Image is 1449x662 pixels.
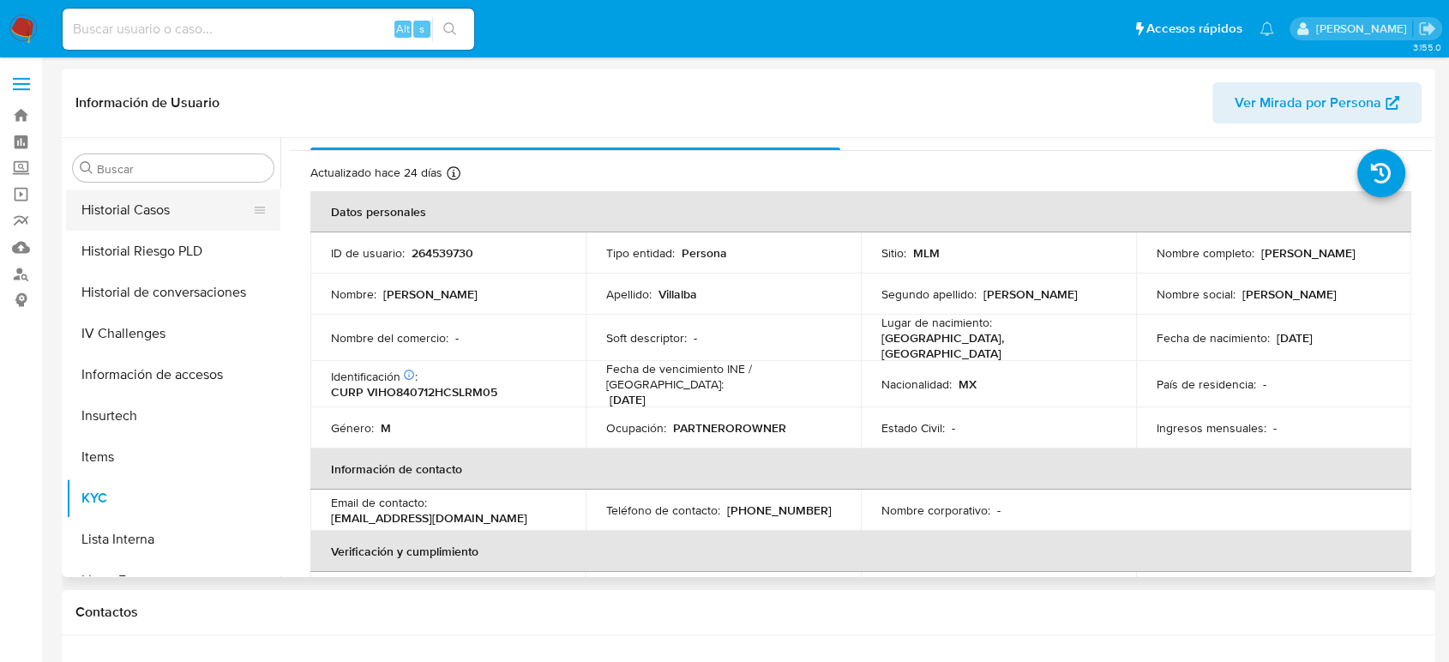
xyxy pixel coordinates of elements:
[66,478,280,519] button: KYC
[381,420,391,436] p: M
[983,286,1078,302] p: [PERSON_NAME]
[1261,245,1356,261] p: [PERSON_NAME]
[1418,20,1436,38] a: Salir
[682,245,727,261] p: Persona
[331,420,374,436] p: Género :
[66,231,280,272] button: Historial Riesgo PLD
[331,384,497,400] p: CURP VIHO840712HCSLRM05
[419,21,424,37] span: s
[66,560,280,601] button: Listas Externas
[606,286,652,302] p: Apellido :
[881,315,992,330] p: Lugar de nacimiento :
[331,510,527,526] p: [EMAIL_ADDRESS][DOMAIN_NAME]
[66,436,280,478] button: Items
[997,503,1001,518] p: -
[881,503,990,518] p: Nombre corporativo :
[606,330,687,346] p: Soft descriptor :
[881,330,1109,361] p: [GEOGRAPHIC_DATA], [GEOGRAPHIC_DATA]
[97,161,267,177] input: Buscar
[331,495,427,510] p: Email de contacto :
[310,448,1411,490] th: Información de contacto
[1157,376,1256,392] p: País de residencia :
[727,503,832,518] p: [PHONE_NUMBER]
[1212,82,1422,123] button: Ver Mirada por Persona
[66,313,280,354] button: IV Challenges
[881,286,977,302] p: Segundo apellido :
[310,531,1411,572] th: Verificación y cumplimiento
[1157,420,1266,436] p: Ingresos mensuales :
[66,354,280,395] button: Información de accesos
[959,376,977,392] p: MX
[310,165,442,181] p: Actualizado hace 24 días
[881,376,952,392] p: Nacionalidad :
[1235,82,1381,123] span: Ver Mirada por Persona
[881,245,906,261] p: Sitio :
[913,245,940,261] p: MLM
[1273,420,1277,436] p: -
[331,330,448,346] p: Nombre del comercio :
[606,420,666,436] p: Ocupación :
[75,94,219,111] h1: Información de Usuario
[1242,286,1337,302] p: [PERSON_NAME]
[1157,286,1236,302] p: Nombre social :
[66,395,280,436] button: Insurtech
[66,519,280,560] button: Lista Interna
[1260,21,1274,36] a: Notificaciones
[75,604,1422,621] h1: Contactos
[658,286,697,302] p: Villalba
[396,21,410,37] span: Alt
[66,190,267,231] button: Historial Casos
[412,245,473,261] p: 264539730
[1315,21,1412,37] p: diego.gardunorosas@mercadolibre.com.mx
[952,420,955,436] p: -
[610,392,646,407] p: [DATE]
[694,330,697,346] p: -
[1277,330,1313,346] p: [DATE]
[80,161,93,175] button: Buscar
[1157,245,1254,261] p: Nombre completo :
[455,330,459,346] p: -
[606,503,720,518] p: Teléfono de contacto :
[63,18,474,40] input: Buscar usuario o caso...
[383,286,478,302] p: [PERSON_NAME]
[66,272,280,313] button: Historial de conversaciones
[1146,20,1242,38] span: Accesos rápidos
[310,191,1411,232] th: Datos personales
[331,245,405,261] p: ID de usuario :
[1263,376,1266,392] p: -
[881,420,945,436] p: Estado Civil :
[1157,330,1270,346] p: Fecha de nacimiento :
[673,420,786,436] p: PARTNEROROWNER
[331,369,418,384] p: Identificación :
[331,286,376,302] p: Nombre :
[432,17,467,41] button: search-icon
[606,245,675,261] p: Tipo entidad :
[606,361,840,392] p: Fecha de vencimiento INE / [GEOGRAPHIC_DATA] :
